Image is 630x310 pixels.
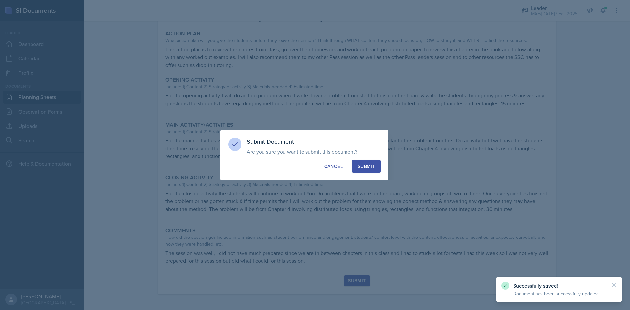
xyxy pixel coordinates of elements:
div: Cancel [324,163,343,170]
div: Submit [358,163,375,170]
p: Document has been successfully updated [513,290,605,297]
button: Cancel [319,160,348,173]
p: Are you sure you want to submit this document? [247,148,381,155]
button: Submit [352,160,381,173]
p: Successfully saved! [513,282,605,289]
h3: Submit Document [247,138,381,146]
